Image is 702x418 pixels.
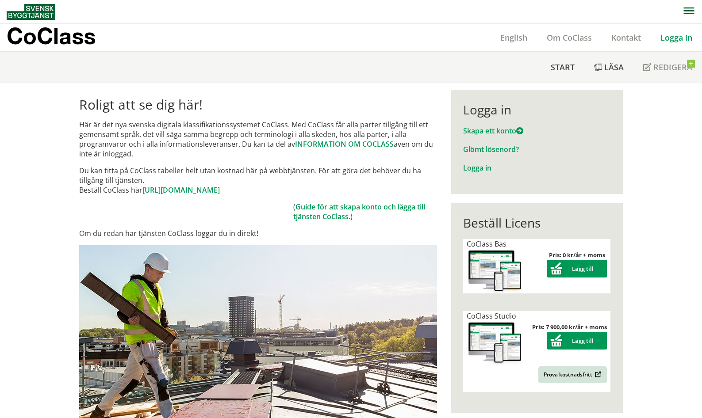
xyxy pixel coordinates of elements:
strong: Pris: 7 900,00 kr/år + moms [532,323,607,331]
a: Läsa [584,52,633,83]
a: Lägg till [547,265,607,273]
span: Läsa [604,62,624,72]
div: Logga in [463,102,610,117]
a: English [491,32,537,43]
p: Om du redan har tjänsten CoClass loggar du in direkt! [79,228,437,238]
td: ( .) [293,202,437,221]
a: Prova kostnadsfritt [538,366,607,383]
h1: Roligt att se dig här! [79,97,437,113]
div: Beställ Licens [463,215,610,230]
a: Kontakt [602,32,651,43]
a: Lägg till [547,337,607,345]
p: Här är det nya svenska digitala klassifikationssystemet CoClass. Med CoClass får alla parter till... [79,120,437,159]
span: CoClass Studio [467,311,516,321]
img: Svensk Byggtjänst [7,4,55,20]
p: Du kan titta på CoClass tabeller helt utan kostnad här på webbtjänsten. För att göra det behöver ... [79,166,437,195]
a: Om CoClass [537,32,602,43]
a: Start [541,52,584,83]
span: CoClass Bas [467,239,506,249]
img: coclass-license.jpg [467,321,523,365]
a: Glömt lösenord? [463,144,519,154]
img: coclass-license.jpg [467,249,523,293]
a: Logga in [463,163,491,173]
button: Lägg till [547,260,607,277]
a: Logga in [651,32,702,43]
img: Outbound.png [593,371,602,378]
strong: Pris: 0 kr/år + moms [549,251,605,259]
a: INFORMATION OM COCLASS [295,139,394,149]
a: Skapa ett konto [463,126,523,136]
a: CoClass [7,24,115,51]
a: [URL][DOMAIN_NAME] [142,185,220,195]
button: Lägg till [547,332,607,350]
span: Start [551,62,575,72]
a: Guide för att skapa konto och lägga till tjänsten CoClass [293,202,425,221]
p: CoClass [7,31,96,41]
